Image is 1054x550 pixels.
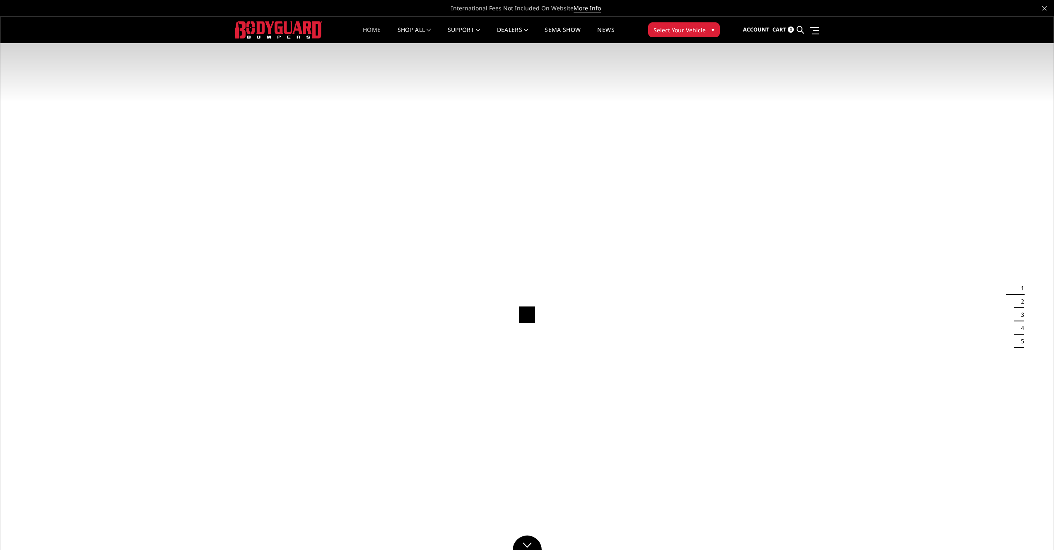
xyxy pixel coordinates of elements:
[545,27,581,43] a: SEMA Show
[363,27,381,43] a: Home
[1016,335,1024,348] button: 5 of 5
[648,22,720,37] button: Select Your Vehicle
[448,27,480,43] a: Support
[1016,282,1024,295] button: 1 of 5
[772,19,794,41] a: Cart 0
[712,25,714,34] span: ▾
[1016,295,1024,308] button: 2 of 5
[574,4,601,12] a: More Info
[1016,321,1024,335] button: 4 of 5
[772,26,786,33] span: Cart
[597,27,614,43] a: News
[497,27,528,43] a: Dealers
[788,27,794,33] span: 0
[654,26,706,34] span: Select Your Vehicle
[235,21,322,38] img: BODYGUARD BUMPERS
[1016,308,1024,321] button: 3 of 5
[743,19,769,41] a: Account
[398,27,431,43] a: shop all
[743,26,769,33] span: Account
[513,536,542,550] a: Click to Down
